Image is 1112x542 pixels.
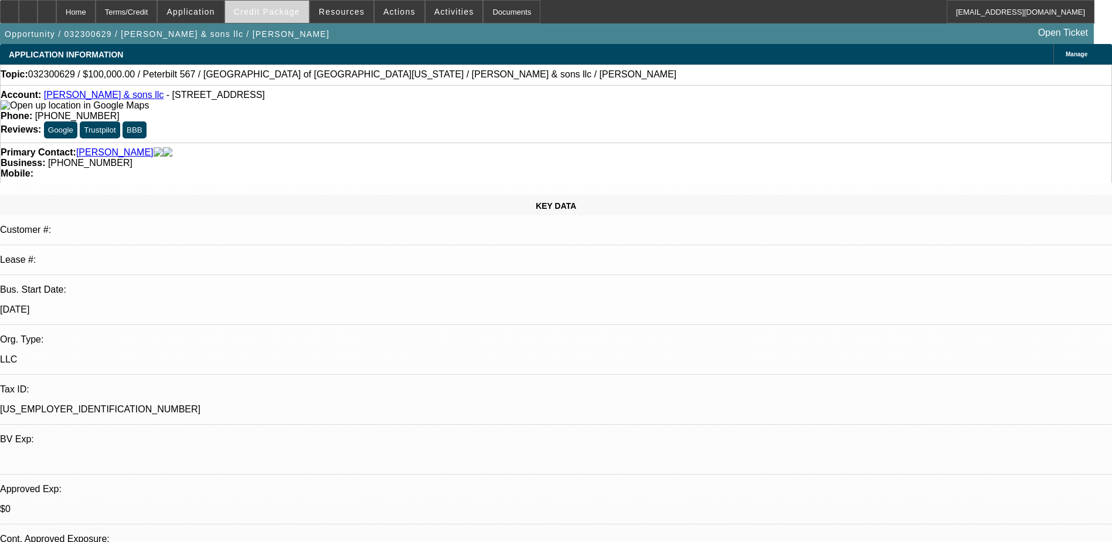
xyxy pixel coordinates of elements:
span: Opportunity / 032300629 / [PERSON_NAME] & sons llc / [PERSON_NAME] [5,29,329,39]
img: linkedin-icon.png [163,147,172,158]
button: Trustpilot [80,121,120,138]
strong: Business: [1,158,45,168]
span: Credit Package [234,7,300,16]
a: Open Ticket [1033,23,1093,43]
button: Credit Package [225,1,309,23]
span: [PHONE_NUMBER] [35,111,120,121]
button: BBB [123,121,147,138]
span: 032300629 / $100,000.00 / Peterbilt 567 / [GEOGRAPHIC_DATA] of [GEOGRAPHIC_DATA][US_STATE] / [PER... [28,69,676,80]
strong: Phone: [1,111,32,121]
strong: Mobile: [1,168,33,178]
button: Actions [375,1,424,23]
strong: Topic: [1,69,28,80]
span: - [STREET_ADDRESS] [166,90,265,100]
strong: Reviews: [1,124,41,134]
button: Google [44,121,77,138]
a: [PERSON_NAME] & sons llc [44,90,164,100]
strong: Account: [1,90,41,100]
button: Activities [426,1,483,23]
span: Actions [383,7,416,16]
span: [PHONE_NUMBER] [48,158,132,168]
span: Resources [319,7,365,16]
span: APPLICATION INFORMATION [9,50,123,59]
img: Open up location in Google Maps [1,100,149,111]
span: KEY DATA [536,201,576,211]
span: Manage [1066,51,1087,57]
span: Application [166,7,215,16]
strong: Primary Contact: [1,147,76,158]
a: View Google Maps [1,100,149,110]
a: [PERSON_NAME] [76,147,154,158]
img: facebook-icon.png [154,147,163,158]
button: Application [158,1,223,23]
span: Activities [434,7,474,16]
button: Resources [310,1,373,23]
